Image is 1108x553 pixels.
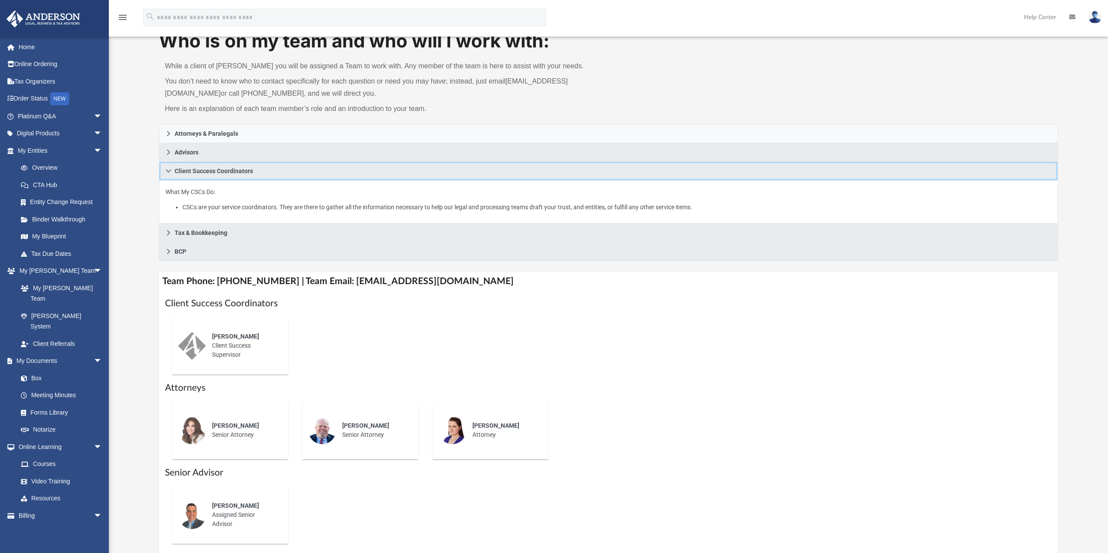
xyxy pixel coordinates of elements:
[165,297,1052,310] h1: Client Success Coordinators
[6,125,115,142] a: Digital Productsarrow_drop_down
[12,456,111,473] a: Courses
[12,211,115,228] a: Binder Walkthrough
[466,415,542,446] div: Attorney
[175,149,199,155] span: Advisors
[178,332,206,360] img: thumbnail
[212,333,259,340] span: [PERSON_NAME]
[175,168,253,174] span: Client Success Coordinators
[178,501,206,529] img: thumbnail
[165,103,603,115] p: Here is an explanation of each team member’s role and an introduction to your team.
[94,262,111,280] span: arrow_drop_down
[118,12,128,23] i: menu
[12,404,107,421] a: Forms Library
[6,56,115,73] a: Online Ordering
[159,143,1058,162] a: Advisors
[6,107,115,125] a: Platinum Q&Aarrow_drop_down
[6,352,111,370] a: My Documentsarrow_drop_down
[94,142,111,160] span: arrow_drop_down
[94,507,111,525] span: arrow_drop_down
[165,382,1052,394] h1: Attorneys
[159,162,1058,181] a: Client Success Coordinators
[159,271,1058,291] h4: Team Phone: [PHONE_NUMBER] | Team Email: [EMAIL_ADDRESS][DOMAIN_NAME]
[4,10,83,27] img: Anderson Advisors Platinum Portal
[6,507,115,524] a: Billingarrow_drop_down
[165,77,568,97] a: [EMAIL_ADDRESS][DOMAIN_NAME]
[212,502,259,509] span: [PERSON_NAME]
[94,438,111,456] span: arrow_drop_down
[165,187,1052,213] p: What My CSCs Do:
[12,369,107,387] a: Box
[12,245,115,262] a: Tax Due Dates
[206,495,282,535] div: Assigned Senior Advisor
[175,248,186,255] span: BCP
[342,422,389,429] span: [PERSON_NAME]
[159,28,1058,54] h1: Who is on my team and who will I work with:
[6,90,115,108] a: Order StatusNEW
[145,12,155,21] i: search
[159,224,1058,242] a: Tax & Bookkeeping
[50,92,69,105] div: NEW
[165,60,603,72] p: While a client of [PERSON_NAME] you will be assigned a Team to work with. Any member of the team ...
[472,422,519,429] span: [PERSON_NAME]
[178,416,206,444] img: thumbnail
[12,307,111,335] a: [PERSON_NAME] System
[12,194,115,211] a: Entity Change Request
[206,326,282,365] div: Client Success Supervisor
[336,415,412,446] div: Senior Attorney
[165,466,1052,479] h1: Senior Advisor
[308,416,336,444] img: thumbnail
[6,73,115,90] a: Tax Organizers
[12,473,107,490] a: Video Training
[12,159,115,177] a: Overview
[12,387,111,404] a: Meeting Minutes
[12,176,115,194] a: CTA Hub
[6,262,111,280] a: My [PERSON_NAME] Teamarrow_drop_down
[12,421,111,439] a: Notarize
[182,202,1051,213] li: CSCs are your service coordinators. They are there to gather all the information necessary to hel...
[94,352,111,370] span: arrow_drop_down
[118,17,128,23] a: menu
[94,125,111,143] span: arrow_drop_down
[6,38,115,56] a: Home
[159,242,1058,261] a: BCP
[438,416,466,444] img: thumbnail
[12,228,111,245] a: My Blueprint
[6,142,115,159] a: My Entitiesarrow_drop_down
[159,124,1058,143] a: Attorneys & Paralegals
[1088,11,1101,23] img: User Pic
[175,131,238,137] span: Attorneys & Paralegals
[159,181,1058,224] div: Client Success Coordinators
[12,279,107,307] a: My [PERSON_NAME] Team
[165,75,603,100] p: You don’t need to know who to contact specifically for each question or need you may have; instea...
[212,422,259,429] span: [PERSON_NAME]
[175,230,227,236] span: Tax & Bookkeeping
[12,490,111,507] a: Resources
[12,335,111,352] a: Client Referrals
[6,438,111,456] a: Online Learningarrow_drop_down
[206,415,282,446] div: Senior Attorney
[94,107,111,125] span: arrow_drop_down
